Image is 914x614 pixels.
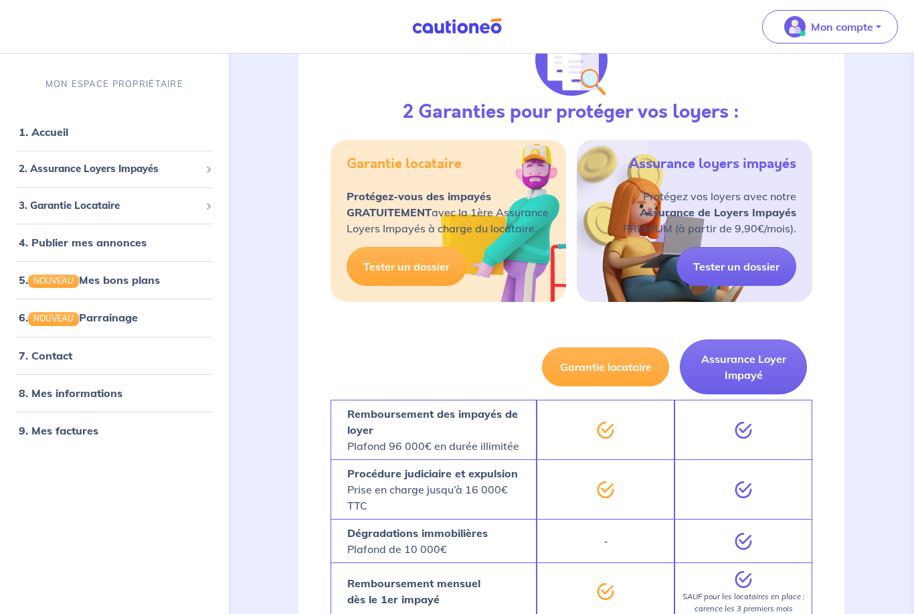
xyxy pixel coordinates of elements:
[19,273,160,287] a: 5.NOUVEAUMes bons plans
[19,348,72,362] a: 7. Contact
[5,192,223,218] div: 3. Garantie Locataire
[19,311,138,324] a: 6.NOUVEAUParrainage
[347,247,466,286] a: Tester un dossier
[407,18,507,35] img: Cautioneo
[542,348,669,386] button: Garantie locataire
[682,592,805,613] em: SAUF pour les locataires en place : carence les 3 premiers mois
[640,206,796,219] strong: Assurance de Loyers Impayés
[5,119,223,145] div: 1. Accueil
[784,16,806,37] img: illu_account_valid_menu.svg
[5,304,223,331] div: 6.NOUVEAUParrainage
[347,156,462,172] h5: Garantie locataire
[623,188,796,236] p: Protégez vos loyers avec notre PREMIUM (à partir de 9,90€/mois).
[45,78,183,90] p: MON ESPACE PROPRIÉTAIRE
[629,156,796,172] h5: Assurance loyers impayés
[347,406,521,454] p: Plafond 96 000€ en durée illimitée
[19,423,98,437] a: 9. Mes factures
[19,198,200,213] span: 3. Garantie Locataire
[5,266,223,293] div: 5.NOUVEAUMes bons plans
[347,188,549,236] p: avec la 1ère Assurance Loyers Impayés à charge du locataire.
[680,339,807,394] button: Assurance Loyer Impayé
[347,526,488,540] strong: Dégradations immobilières
[347,577,480,606] strong: Remboursement mensuel dès le 1er impayé
[347,465,521,514] p: Prise en charge jusqu’à 16 000€ TTC
[5,416,223,443] div: 9. Mes factures
[535,23,608,96] img: justif-loupe
[19,386,122,399] a: 8. Mes informations
[676,247,796,286] a: Tester un dossier
[347,189,491,219] strong: Protégez-vous des impayés GRATUITEMENT
[19,236,147,249] a: 4. Publier mes annonces
[403,101,739,124] h3: 2 Garanties pour protéger vos loyers :
[5,229,223,256] div: 4. Publier mes annonces
[762,10,898,44] button: illu_account_valid_menu.svgMon compte
[811,19,873,35] p: Mon compte
[19,161,200,177] span: 2. Assurance Loyers Impayés
[347,525,488,557] p: Plafond de 10 000€
[537,519,674,562] div: -
[347,407,518,437] strong: Remboursement des impayés de loyer
[5,341,223,368] div: 7. Contact
[347,467,518,480] strong: Procédure judiciaire et expulsion
[5,379,223,406] div: 8. Mes informations
[19,125,68,139] a: 1. Accueil
[5,156,223,182] div: 2. Assurance Loyers Impayés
